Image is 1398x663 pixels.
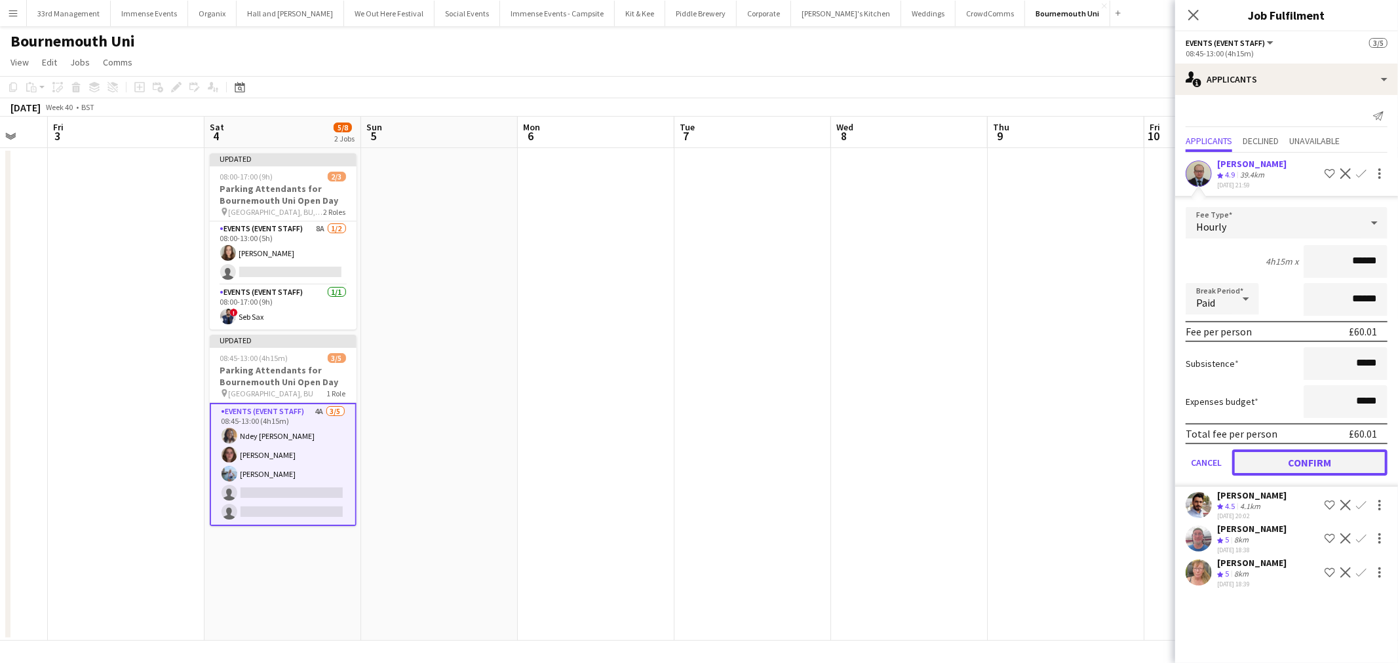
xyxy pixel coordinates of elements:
span: Tue [680,121,695,133]
div: 8km [1232,569,1251,580]
div: [PERSON_NAME] [1217,557,1287,569]
span: 5 [364,128,382,143]
span: 4.9 [1225,170,1235,180]
span: Wed [836,121,853,133]
div: 39.4km [1237,170,1267,181]
button: Bournemouth Uni [1025,1,1110,26]
span: 2 Roles [324,207,346,217]
span: Hourly [1196,220,1226,233]
button: Weddings [901,1,956,26]
div: [PERSON_NAME] [1217,523,1287,535]
span: Thu [993,121,1009,133]
a: View [5,54,34,71]
span: Fri [1150,121,1160,133]
div: Total fee per person [1186,427,1277,440]
div: [DATE] 21:59 [1217,181,1287,189]
button: Events (Event Staff) [1186,38,1275,48]
span: Comms [103,56,132,68]
div: 4h15m x [1266,256,1298,267]
span: Sun [366,121,382,133]
span: 10 [1148,128,1160,143]
div: 4.1km [1237,501,1263,512]
span: Events (Event Staff) [1186,38,1265,48]
button: Corporate [737,1,791,26]
a: Edit [37,54,62,71]
span: ! [230,309,238,316]
span: Paid [1196,296,1215,309]
button: 33rd Management [27,1,111,26]
div: £60.01 [1349,325,1377,338]
app-card-role: Events (Event Staff)8A1/208:00-13:00 (5h)[PERSON_NAME] [210,221,357,285]
span: Declined [1243,136,1279,145]
span: Fri [53,121,64,133]
span: Edit [42,56,57,68]
span: View [10,56,29,68]
span: 3/5 [1369,38,1388,48]
button: CrowdComms [956,1,1025,26]
span: 3/5 [328,353,346,363]
div: [DATE] 18:38 [1217,546,1287,554]
div: [PERSON_NAME] [1217,158,1287,170]
button: Immense Events [111,1,188,26]
div: Fee per person [1186,325,1252,338]
h3: Parking Attendants for Bournemouth Uni Open Day [210,183,357,206]
span: 3 [51,128,64,143]
div: 8km [1232,535,1251,546]
span: 6 [521,128,540,143]
button: Immense Events - Campsite [500,1,615,26]
span: Mon [523,121,540,133]
app-job-card: Updated08:00-17:00 (9h)2/3Parking Attendants for Bournemouth Uni Open Day [GEOGRAPHIC_DATA], BU, ... [210,153,357,330]
label: Expenses budget [1186,396,1258,407]
a: Jobs [65,54,95,71]
div: Applicants [1175,64,1398,95]
div: 2 Jobs [334,134,355,143]
app-job-card: Updated08:45-13:00 (4h15m)3/5Parking Attendants for Bournemouth Uni Open Day [GEOGRAPHIC_DATA], B... [210,335,357,526]
span: 08:45-13:00 (4h15m) [220,353,288,363]
div: BST [81,102,94,112]
button: Cancel [1186,449,1227,476]
span: 5 [1225,535,1229,544]
span: 2/3 [328,172,346,181]
span: Applicants [1186,136,1232,145]
span: 7 [678,128,695,143]
h3: Parking Attendants for Bournemouth Uni Open Day [210,364,357,388]
button: [PERSON_NAME]'s Kitchen [791,1,901,26]
button: Social Events [435,1,500,26]
span: 4 [208,128,224,143]
button: Organix [188,1,237,26]
div: [PERSON_NAME] [1217,489,1287,501]
div: [DATE] 18:39 [1217,580,1287,588]
a: Comms [98,54,138,71]
div: [DATE] 20:02 [1217,512,1287,520]
span: Unavailable [1289,136,1340,145]
button: Confirm [1232,449,1388,476]
app-card-role: Events (Event Staff)1/108:00-17:00 (9h)!Seb Sax [210,285,357,330]
span: 4.5 [1225,501,1235,511]
span: Sat [210,121,224,133]
div: £60.01 [1349,427,1377,440]
span: Week 40 [43,102,76,112]
span: 5/8 [334,123,352,132]
button: Hall and [PERSON_NAME] [237,1,344,26]
span: 1 Role [327,388,346,398]
h3: Job Fulfilment [1175,7,1398,24]
span: 08:00-17:00 (9h) [220,172,273,181]
span: Jobs [70,56,90,68]
span: 8 [834,128,853,143]
div: Updated [210,153,357,164]
span: [GEOGRAPHIC_DATA], BU, [GEOGRAPHIC_DATA] [229,207,324,217]
app-card-role: Events (Event Staff)4A3/508:45-13:00 (4h15m)Ndey [PERSON_NAME][PERSON_NAME][PERSON_NAME] [210,403,357,526]
div: [DATE] [10,101,41,114]
div: 08:45-13:00 (4h15m) [1186,48,1388,58]
button: We Out Here Festival [344,1,435,26]
span: 9 [991,128,1009,143]
span: 5 [1225,569,1229,578]
button: Piddle Brewery [665,1,737,26]
label: Subsistence [1186,358,1239,369]
div: Updated [210,335,357,345]
button: Kit & Kee [615,1,665,26]
h1: Bournemouth Uni [10,31,135,51]
span: [GEOGRAPHIC_DATA], BU [229,388,314,398]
